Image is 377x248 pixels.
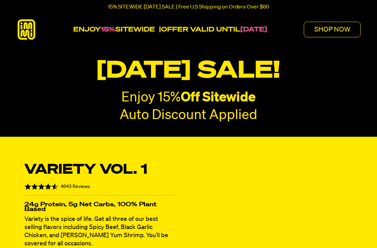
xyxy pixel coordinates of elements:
[181,91,256,104] strong: Off Sitewide
[24,162,147,178] p: Variety Vol. 1
[24,202,174,212] p: 24g Protein, 5g Net Carbs, 100% Plant Based
[108,4,269,10] p: 15% SITEWIDE [DATE] SALE | Free U.S Shipping on Orders Over $60
[75,58,301,84] p: [DATE] SALE!
[121,91,256,105] p: Enjoy 15%
[304,22,361,37] button: SHOP NOW
[240,26,267,33] strong: [DATE]
[16,19,37,40] img: immi-logo.svg
[24,216,168,247] span: Variety is the spice of life. Get all three of our best selling flavors including Spicy Beef, Bla...
[101,26,115,33] span: 15%
[61,184,90,189] span: 4643 Reviews
[314,26,350,33] p: SHOP NOW
[120,108,257,122] p: Auto Discount Applied
[161,26,240,33] strong: OFFER VALID UNTIL
[73,25,267,34] p: ENJOY SITEWIDE |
